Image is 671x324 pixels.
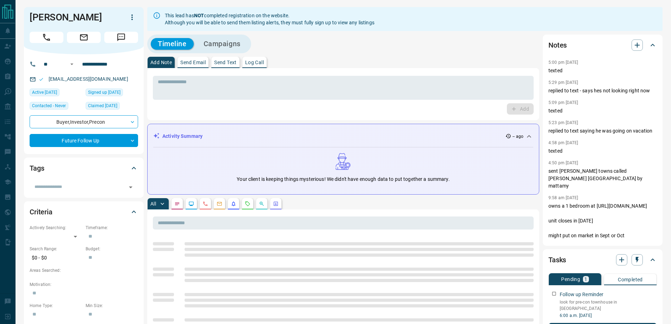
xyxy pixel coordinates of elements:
p: Send Text [214,60,237,65]
div: Buyer , Investor , Precon [30,115,138,128]
span: Email [67,32,101,43]
button: Open [126,182,136,192]
div: Notes [548,37,657,54]
svg: Email Valid [39,77,44,82]
p: Timeframe: [86,225,138,231]
p: Completed [618,277,643,282]
div: Tags [30,160,138,177]
div: Activity Summary-- ago [153,130,533,143]
p: $0 - $0 [30,252,82,264]
p: Min Size: [86,302,138,309]
svg: Calls [203,201,208,207]
div: Wed Jun 04 2025 [86,102,138,112]
div: Criteria [30,203,138,220]
svg: Opportunities [259,201,265,207]
p: Activity Summary [162,133,203,140]
span: Claimed [DATE] [88,102,117,109]
p: texted [548,67,657,74]
p: look for pre-con townhouse in [GEOGRAPHIC_DATA] [560,299,657,312]
span: Signed up [DATE] [88,89,120,96]
p: Search Range: [30,246,82,252]
p: 6:00 a.m. [DATE] [560,312,657,319]
svg: Listing Alerts [231,201,236,207]
p: -- ago [512,133,523,140]
div: Tasks [548,251,657,268]
svg: Emails [217,201,222,207]
svg: Notes [174,201,180,207]
p: Your client is keeping things mysterious! We didn't have enough data to put together a summary. [237,176,449,183]
h1: [PERSON_NAME] [30,12,116,23]
svg: Requests [245,201,250,207]
div: Wed Jun 04 2025 [86,88,138,98]
span: Contacted - Never [32,102,66,109]
p: Log Call [245,60,264,65]
button: Campaigns [197,38,248,50]
span: Call [30,32,63,43]
p: 5:09 pm [DATE] [548,100,578,105]
p: Actively Searching: [30,225,82,231]
p: 9:58 am [DATE] [548,195,578,200]
button: Open [68,60,76,68]
p: All [150,201,156,206]
p: 5:00 pm [DATE] [548,60,578,65]
h2: Notes [548,39,567,51]
p: 5:23 pm [DATE] [548,120,578,125]
svg: Agent Actions [273,201,279,207]
h2: Tags [30,163,44,174]
p: Budget: [86,246,138,252]
p: replied to text saying he was going on vacation [548,127,657,135]
p: Send Email [180,60,206,65]
h2: Criteria [30,206,52,218]
p: Pending [561,277,580,282]
p: Add Note [150,60,172,65]
p: Follow up Reminder [560,291,603,298]
span: Message [104,32,138,43]
p: sent [PERSON_NAME] towns called [PERSON_NAME] [GEOGRAPHIC_DATA] by mattamy [548,167,657,190]
p: 1 [584,277,587,282]
p: Motivation: [30,281,138,288]
p: texted [548,107,657,115]
p: texted [548,147,657,155]
div: Future Follow Up [30,134,138,147]
button: Timeline [151,38,194,50]
span: Active [DATE] [32,89,57,96]
p: 4:58 pm [DATE] [548,140,578,145]
a: [EMAIL_ADDRESS][DOMAIN_NAME] [49,76,128,82]
p: replied to text - says hes not looking right now [548,87,657,94]
p: 5:29 pm [DATE] [548,80,578,85]
svg: Lead Browsing Activity [188,201,194,207]
p: 4:50 pm [DATE] [548,160,578,165]
h2: Tasks [548,254,566,265]
div: This lead has completed registration on the website. Although you will be able to send them listi... [165,9,374,29]
div: Wed Jun 04 2025 [30,88,82,98]
p: Home Type: [30,302,82,309]
p: Areas Searched: [30,267,138,274]
strong: NOT [194,13,204,18]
